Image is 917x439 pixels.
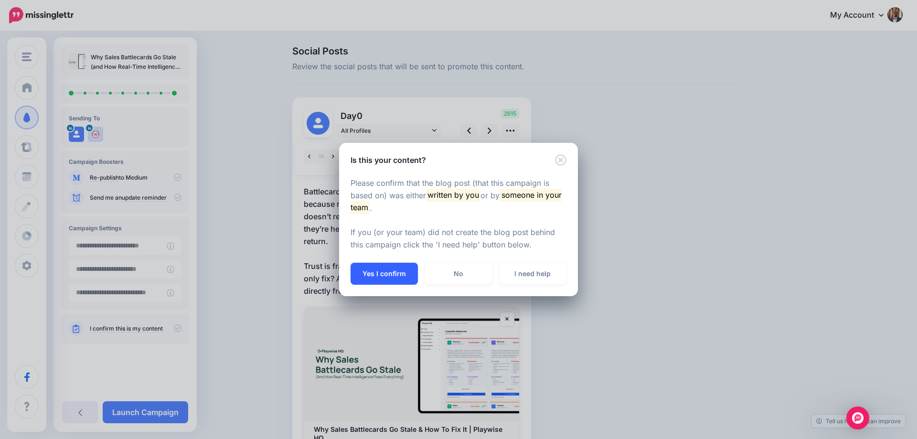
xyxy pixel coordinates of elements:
mark: someone in your team [351,189,562,214]
a: I need help [499,263,566,285]
p: Please confirm that the blog post (that this campaign is based on) was either or by . If you (or ... [351,177,566,252]
div: Open Intercom Messenger [846,407,869,429]
button: Yes I confirm [351,263,418,285]
h5: Is this your content? [351,154,426,166]
a: No [425,263,492,285]
mark: written by you [426,189,480,201]
button: Close [555,154,566,166]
